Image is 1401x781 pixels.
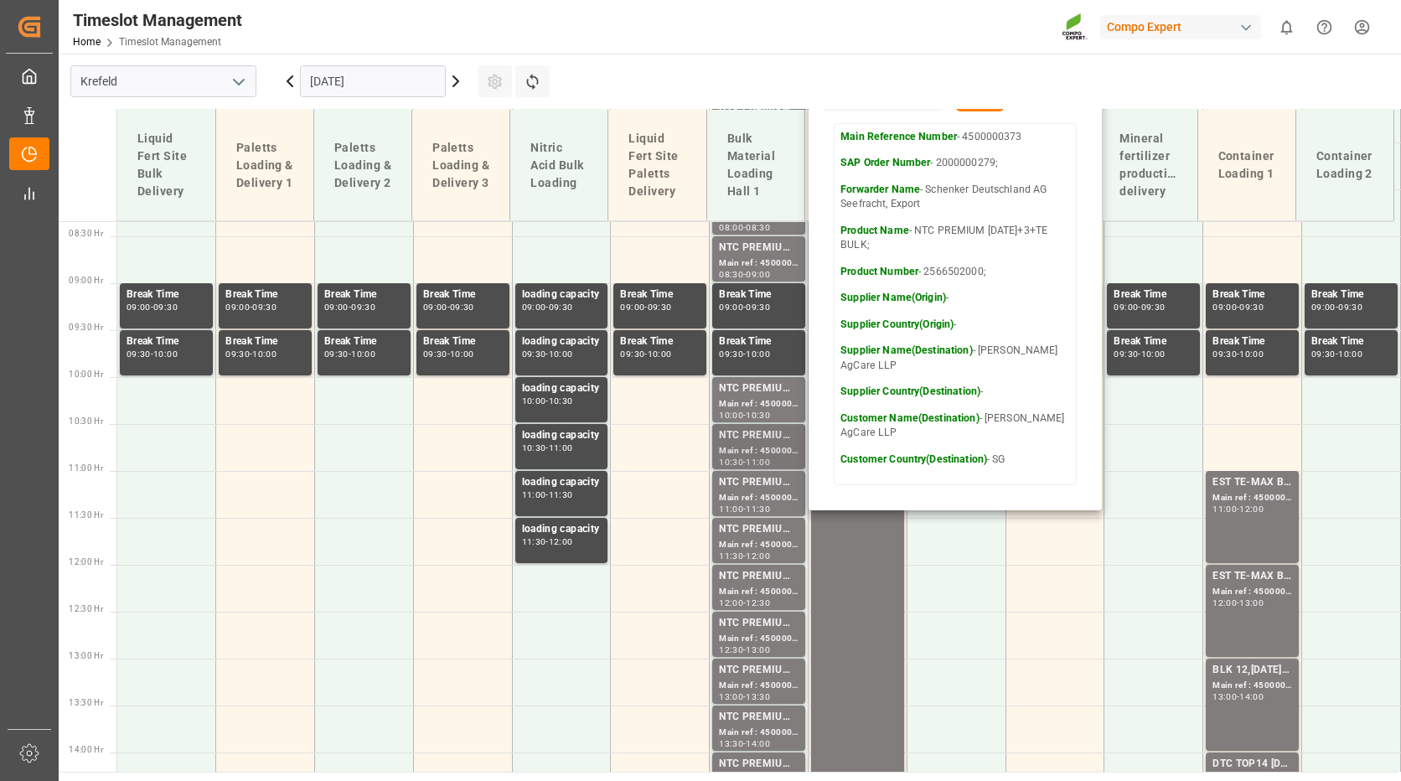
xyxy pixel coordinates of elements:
div: 09:30 [252,303,277,311]
div: - [1237,599,1239,607]
div: Break Time [127,334,206,350]
div: 11:00 [549,444,573,452]
div: loading capacity [522,380,602,397]
div: EST TE-MAX BS KR 11-48 1000kg BB [1212,568,1292,585]
button: Compo Expert [1100,11,1268,43]
div: NTC PREMIUM [DATE]+3+TE BULK; [719,240,799,256]
div: 09:30 [522,350,546,358]
span: 08:30 Hr [69,229,103,238]
div: - [743,505,746,513]
div: Container Loading 1 [1212,141,1282,189]
span: 13:30 Hr [69,698,103,707]
strong: Supplier Name(Destination) [840,344,972,356]
div: 09:00 [746,271,770,278]
div: 11:00 [719,505,743,513]
span: 10:30 Hr [69,416,103,426]
span: 12:00 Hr [69,557,103,566]
div: Break Time [225,287,305,303]
button: open menu [225,69,251,95]
span: 12:30 Hr [69,604,103,613]
div: NTC PREMIUM [DATE]+3+TE BULK; [719,380,799,397]
div: - [743,552,746,560]
div: 13:30 [746,693,770,701]
span: 13:00 Hr [69,651,103,660]
div: - [545,491,548,499]
div: Main ref : 4500000380, 2000000279; [719,538,799,552]
strong: Main Reference Number [840,131,957,142]
div: 11:00 [746,458,770,466]
div: - [1336,303,1338,311]
div: 12:30 [746,599,770,607]
p: - [PERSON_NAME] AgCare LLP [840,344,1070,373]
div: Break Time [719,334,799,350]
div: 09:30 [648,303,672,311]
div: 11:30 [549,491,573,499]
p: - 2000000279; [840,156,1070,171]
div: 10:00 [746,350,770,358]
div: Main ref : 4500001109, 2000001158; [1212,679,1292,693]
div: 09:30 [1141,303,1166,311]
strong: SAP Order Number [840,157,930,168]
div: Main ref : 4500000378, 2000000279; [719,632,799,646]
span: 14:00 Hr [69,745,103,754]
div: - [151,303,153,311]
div: 08:30 [746,224,770,231]
div: - [1138,350,1140,358]
div: 10:00 [1239,350,1264,358]
div: - [545,303,548,311]
div: - [743,693,746,701]
p: - SG [840,453,1070,468]
div: 14:00 [746,740,770,747]
div: - [1237,693,1239,701]
div: - [1138,303,1140,311]
div: Main ref : 4500001102, 2000001085 [1212,585,1292,599]
strong: Supplier Country(Origin) [840,318,954,330]
div: NTC PREMIUM [DATE]+3+TE BULK; [719,568,799,585]
div: 11:00 [1212,505,1237,513]
div: Main ref : 4500000376, 2000000279; [719,679,799,693]
div: - [1237,303,1239,311]
div: 12:30 [719,646,743,654]
div: - [1237,350,1239,358]
p: - 2566502000; [840,265,1070,280]
div: Break Time [719,287,799,303]
span: 09:30 Hr [69,323,103,332]
div: 09:00 [225,303,250,311]
div: 10:30 [719,458,743,466]
div: 09:30 [450,303,474,311]
div: Mineral fertilizer production delivery [1113,123,1183,207]
div: 09:00 [719,303,743,311]
div: - [545,538,548,546]
div: Main ref : 4500000368, 2000000279; [719,726,799,740]
div: 09:00 [423,303,447,311]
strong: Customer Name(Destination) [840,412,979,424]
div: Break Time [225,334,305,350]
div: - [743,411,746,419]
div: - [743,646,746,654]
div: 08:00 [719,224,743,231]
div: 09:30 [423,350,447,358]
div: Container Loading 2 [1310,141,1380,189]
div: 13:00 [719,693,743,701]
div: 10:00 [648,350,672,358]
div: NTC PREMIUM [DATE]+3+TE BULK; [719,615,799,632]
span: 10:00 Hr [69,370,103,379]
div: Timeslot Management [73,8,242,33]
div: 09:30 [225,350,250,358]
div: - [1336,350,1338,358]
div: 11:00 [522,491,546,499]
div: 12:00 [549,538,573,546]
div: Break Time [1114,334,1193,350]
div: - [545,444,548,452]
div: 09:30 [1239,303,1264,311]
div: - [743,458,746,466]
div: Break Time [324,287,404,303]
div: Break Time [1114,287,1193,303]
div: Main ref : 4500000366, 2000000279; [719,256,799,271]
img: Screenshot%202023-09-29%20at%2010.02.21.png_1712312052.png [1062,13,1088,42]
div: Paletts Loading & Delivery 2 [328,132,398,199]
p: - [PERSON_NAME] AgCare LLP [840,411,1070,441]
div: NTC PREMIUM [DATE]+3+TE BULK; [719,474,799,491]
strong: Supplier Country(Destination) [840,385,980,397]
div: loading capacity [522,287,602,303]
